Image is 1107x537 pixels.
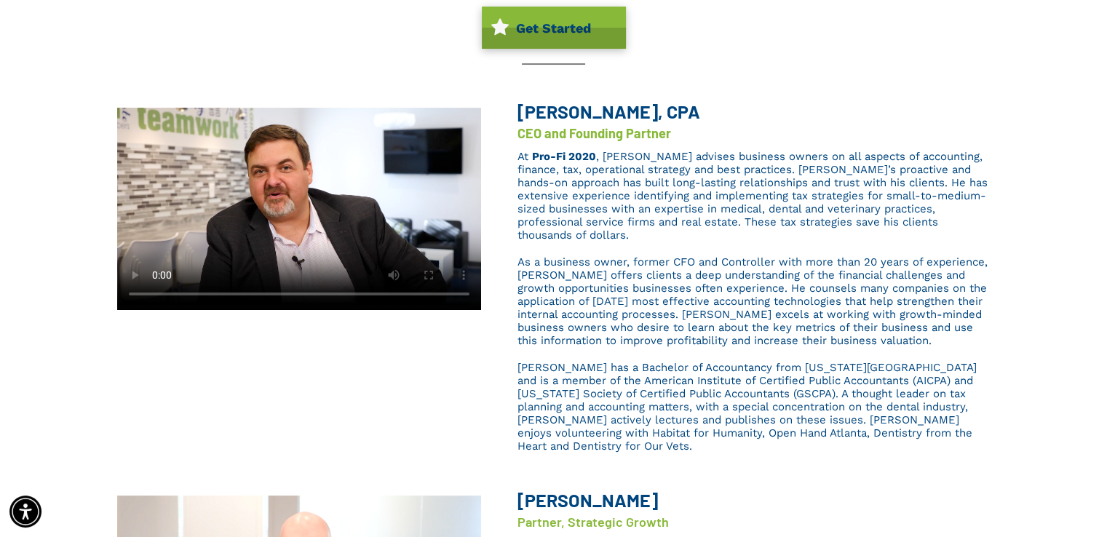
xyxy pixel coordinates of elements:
font: CEO and Founding Partner [517,125,671,141]
a: Pro-Fi 2020 [532,150,596,163]
b: [PERSON_NAME] [517,489,658,511]
span: , [PERSON_NAME] advises business owners on all aspects of accounting, finance, tax, operational s... [517,150,988,242]
div: Accessibility Menu [9,496,41,528]
span: At [517,150,528,163]
span: Get Started [511,13,596,43]
a: Get Started [482,7,626,49]
span: [PERSON_NAME] has a Bachelor of Accountancy from [US_STATE][GEOGRAPHIC_DATA] and is a member of t... [517,361,977,453]
span: Partner, Strategic Growth [517,514,669,530]
span: As a business owner, former CFO and Controller with more than 20 years of experience, [PERSON_NAM... [517,255,988,347]
span: [PERSON_NAME], CPA [517,100,700,122]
